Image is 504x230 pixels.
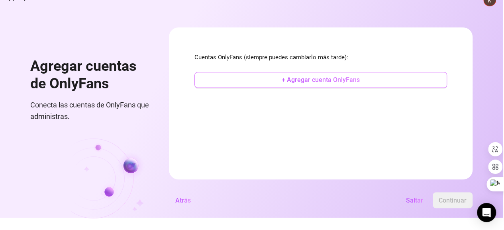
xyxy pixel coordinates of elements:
[406,197,423,204] font: Saltar
[30,101,149,120] font: Conecta las cuentas de OnlyFans que administras.
[175,197,191,204] font: Atrás
[400,192,429,208] button: Saltar
[477,203,496,222] div: Abrir Intercom Messenger
[433,192,473,208] button: Continuar
[194,72,447,88] button: + Agregar cuenta OnlyFans
[30,58,137,92] font: Agregar cuentas de OnlyFans
[169,192,197,208] button: Atrás
[194,54,348,61] font: Cuentas OnlyFans (siempre puedes cambiarlo más tarde):
[282,76,360,84] font: + Agregar cuenta OnlyFans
